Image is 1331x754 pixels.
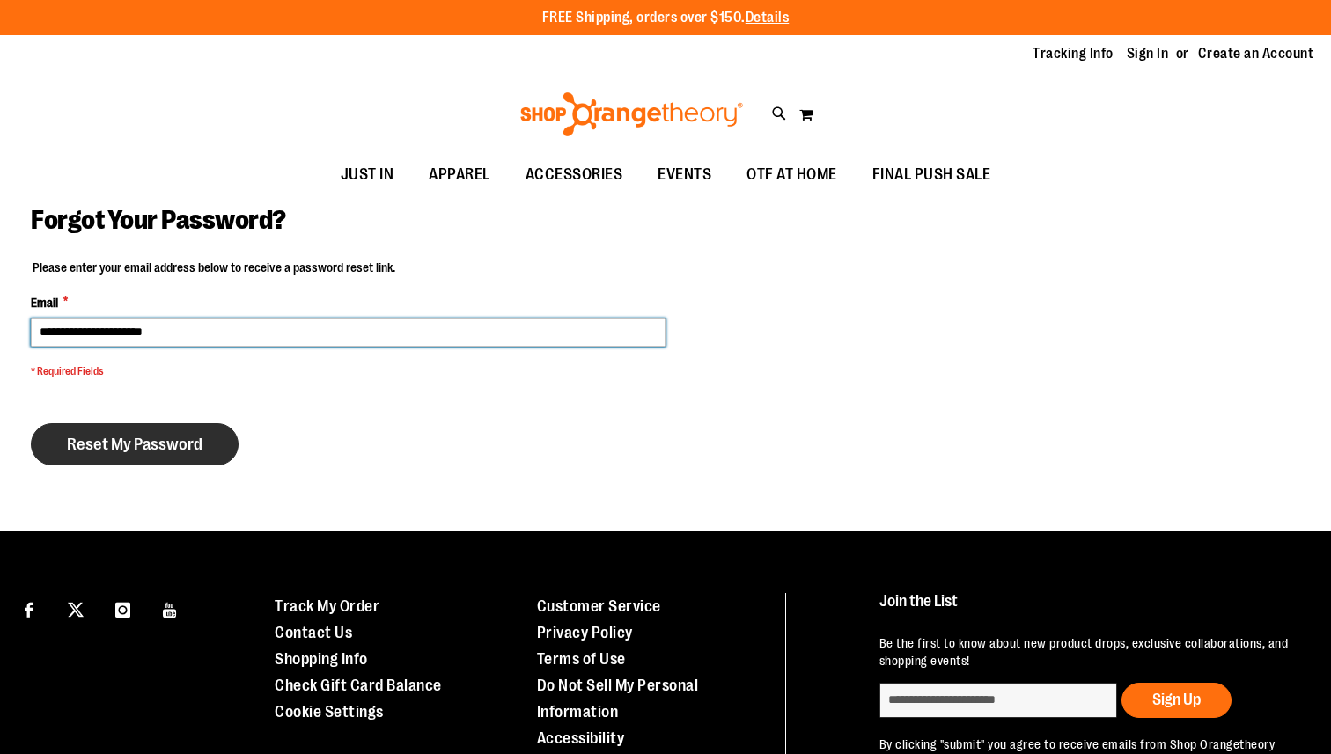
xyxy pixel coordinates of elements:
span: ACCESSORIES [526,155,623,194]
span: Forgot Your Password? [31,205,286,235]
button: Reset My Password [31,423,239,465]
p: Be the first to know about new product drops, exclusive collaborations, and shopping events! [879,634,1297,670]
a: FINAL PUSH SALE [855,155,1009,195]
span: FINAL PUSH SALE [872,155,991,194]
span: APPAREL [429,155,490,194]
a: Sign In [1127,44,1169,63]
a: Track My Order [275,597,379,615]
a: Visit our Instagram page [107,593,138,624]
a: OTF AT HOME [729,155,855,195]
p: FREE Shipping, orders over $150. [542,8,790,28]
span: Reset My Password [67,435,202,454]
a: Tracking Info [1033,44,1114,63]
input: enter email [879,683,1117,718]
h4: Join the List [879,593,1297,626]
a: Visit our Youtube page [155,593,186,624]
a: Create an Account [1198,44,1314,63]
a: Cookie Settings [275,703,384,721]
span: Sign Up [1152,691,1201,708]
a: Customer Service [537,597,661,615]
span: JUST IN [341,155,394,194]
a: EVENTS [640,155,729,195]
span: EVENTS [658,155,711,194]
span: Email [31,294,58,311]
span: * Required Fields [31,364,665,379]
a: Do Not Sell My Personal Information [537,677,699,721]
a: Accessibility [537,729,625,747]
button: Sign Up [1121,683,1232,718]
a: Visit our X page [61,593,92,624]
a: APPAREL [411,155,508,195]
legend: Please enter your email address below to receive a password reset link. [31,259,397,276]
img: Shop Orangetheory [518,92,746,136]
span: OTF AT HOME [746,155,837,194]
a: Shopping Info [275,650,368,668]
a: Privacy Policy [537,624,633,641]
a: JUST IN [323,155,412,195]
a: Terms of Use [537,650,626,668]
img: Twitter [68,602,84,618]
a: Details [746,10,790,26]
a: Contact Us [275,624,352,641]
a: Check Gift Card Balance [275,677,442,694]
a: Visit our Facebook page [13,593,44,624]
a: ACCESSORIES [508,155,641,195]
